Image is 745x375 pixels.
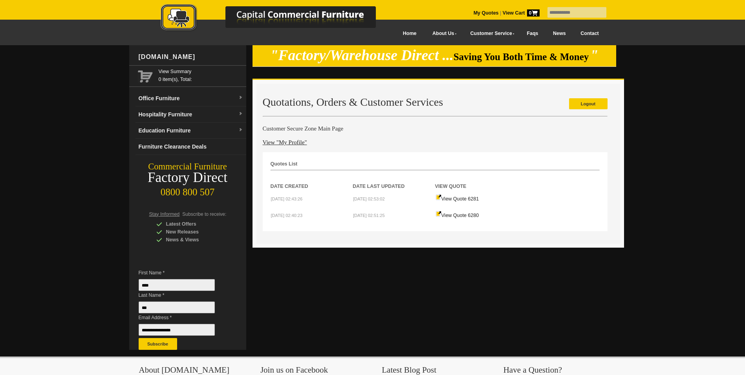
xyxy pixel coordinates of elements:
a: My Quotes [474,10,499,16]
strong: Quotes List [271,161,298,167]
div: 0800 800 507 [129,183,246,198]
img: Quote-icon [436,194,441,200]
img: dropdown [238,112,243,116]
a: View Summary [159,68,243,75]
div: Factory Direct [129,172,246,183]
img: dropdown [238,96,243,100]
strong: View Cart [503,10,540,16]
h4: Customer Secure Zone Main Page [263,125,608,132]
div: Commercial Furniture [129,161,246,172]
small: [DATE] 02:53:02 [353,197,385,201]
a: Logout [569,98,608,109]
button: Subscribe [139,338,177,350]
img: dropdown [238,128,243,132]
span: Stay Informed [149,211,180,217]
em: "Factory/Warehouse Direct ... [270,47,454,63]
em: " [590,47,599,63]
a: News [545,25,573,42]
small: [DATE] 02:51:25 [353,213,385,218]
small: [DATE] 02:43:26 [271,197,303,201]
img: Capital Commercial Furniture Logo [139,4,414,33]
span: Last Name * [139,291,227,299]
a: Education Furnituredropdown [135,123,246,139]
input: Email Address * [139,324,215,336]
span: 0 item(s), Total: [159,68,243,82]
img: Quote-icon [436,211,441,217]
a: View Quote 6281 [436,196,479,202]
h2: Quotations, Orders & Customer Services [263,96,608,108]
th: View Quote [435,171,518,190]
span: Subscribe to receive: [182,211,226,217]
a: View Quote 6280 [436,213,479,218]
a: View Cart0 [501,10,539,16]
a: View "My Profile" [263,139,307,145]
th: Date Created [271,171,353,190]
input: Last Name * [139,301,215,313]
input: First Name * [139,279,215,291]
div: News & Views [156,236,231,244]
a: About Us [424,25,461,42]
a: Office Furnituredropdown [135,90,246,107]
a: Furniture Clearance Deals [135,139,246,155]
div: New Releases [156,228,231,236]
span: 0 [527,9,540,17]
a: Contact [573,25,606,42]
small: [DATE] 02:40:23 [271,213,303,218]
span: Email Address * [139,314,227,322]
a: Hospitality Furnituredropdown [135,107,246,123]
a: Capital Commercial Furniture Logo [139,4,414,35]
div: Latest Offers [156,220,231,228]
th: Date Last Updated [353,171,435,190]
a: Faqs [520,25,546,42]
div: [DOMAIN_NAME] [135,45,246,69]
a: Customer Service [461,25,519,42]
span: Saving You Both Time & Money [454,51,589,62]
span: First Name * [139,269,227,277]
